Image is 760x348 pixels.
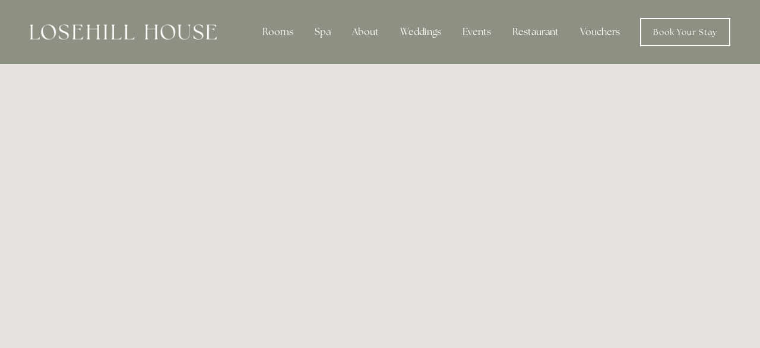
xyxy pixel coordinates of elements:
[30,24,217,40] img: Losehill House
[571,20,629,44] a: Vouchers
[305,20,340,44] div: Spa
[391,20,451,44] div: Weddings
[343,20,388,44] div: About
[453,20,501,44] div: Events
[640,18,730,46] a: Book Your Stay
[253,20,303,44] div: Rooms
[503,20,568,44] div: Restaurant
